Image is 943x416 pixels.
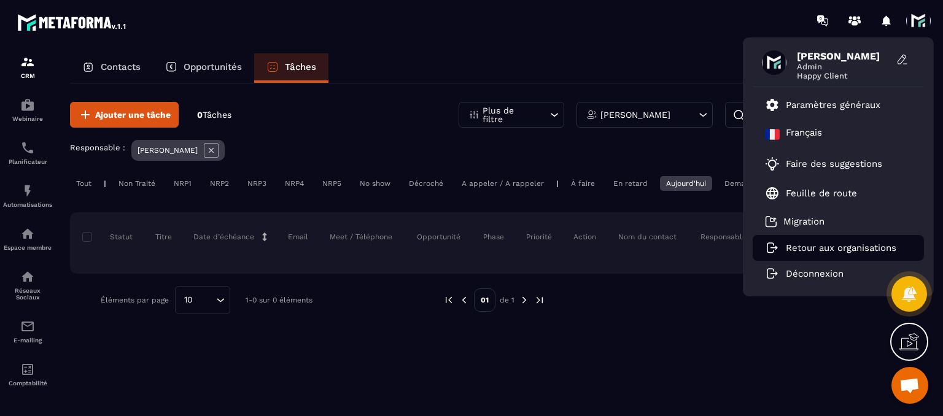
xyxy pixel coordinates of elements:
p: [PERSON_NAME] [138,146,198,155]
p: Titre [155,232,172,242]
p: Responsable [700,232,747,242]
p: Retour aux organisations [786,242,896,253]
p: Comptabilité [3,380,52,387]
div: No show [354,176,397,191]
p: Opportunité [417,232,460,242]
p: Date d’échéance [193,232,254,242]
a: formationformationCRM [3,45,52,88]
p: Nom du contact [618,232,677,242]
img: automations [20,98,35,112]
p: CRM [3,72,52,79]
a: Contacts [70,53,153,83]
p: Espace membre [3,244,52,251]
p: Tâches [285,61,316,72]
p: Réseaux Sociaux [3,287,52,301]
div: A appeler / A rappeler [456,176,550,191]
div: Non Traité [112,176,161,191]
img: automations [20,226,35,241]
a: accountantaccountantComptabilité [3,353,52,396]
p: Planificateur [3,158,52,165]
span: Happy Client [797,71,889,80]
img: prev [443,295,454,306]
img: accountant [20,362,35,377]
img: next [534,295,545,306]
p: Action [573,232,596,242]
div: NRP4 [279,176,310,191]
span: 10 [180,293,197,307]
a: automationsautomationsEspace membre [3,217,52,260]
p: Phase [483,232,504,242]
a: Migration [765,215,825,228]
div: Demain [718,176,758,191]
div: Décroché [403,176,449,191]
p: 01 [474,288,495,312]
a: Tâches [254,53,328,83]
span: Admin [797,62,889,71]
p: Migration [783,216,825,227]
p: Responsable : [70,143,125,152]
p: Contacts [101,61,141,72]
p: Déconnexion [786,268,844,279]
p: | [104,179,106,188]
a: automationsautomationsAutomatisations [3,174,52,217]
div: Search for option [175,286,230,314]
div: Tout [70,176,98,191]
a: social-networksocial-networkRéseaux Sociaux [3,260,52,310]
img: next [519,295,530,306]
div: NRP2 [204,176,235,191]
img: automations [20,183,35,198]
img: social-network [20,269,35,284]
span: Ajouter une tâche [95,109,171,121]
p: Email [288,232,308,242]
p: [PERSON_NAME] [600,110,670,119]
img: email [20,319,35,334]
p: Priorité [526,232,552,242]
p: de 1 [500,295,514,305]
img: formation [20,55,35,69]
span: Tâches [203,110,231,120]
a: automationsautomationsWebinaire [3,88,52,131]
p: Automatisations [3,201,52,208]
span: [PERSON_NAME] [797,50,889,62]
input: Search for option [197,293,213,307]
p: Webinaire [3,115,52,122]
div: En retard [607,176,654,191]
div: NRP3 [241,176,273,191]
p: 0 [197,109,231,121]
div: Ouvrir le chat [891,367,928,404]
div: Aujourd'hui [660,176,712,191]
p: 1-0 sur 0 éléments [246,296,312,304]
p: Feuille de route [786,188,857,199]
a: Paramètres généraux [765,98,880,112]
img: scheduler [20,141,35,155]
p: Éléments par page [101,296,169,304]
p: Opportunités [184,61,242,72]
button: Ajouter une tâche [70,102,179,128]
img: prev [459,295,470,306]
p: Plus de filtre [483,106,537,123]
p: Français [786,127,822,142]
p: Statut [85,232,133,242]
a: Faire des suggestions [765,156,896,171]
img: logo [17,11,128,33]
a: emailemailE-mailing [3,310,52,353]
p: E-mailing [3,337,52,344]
a: Opportunités [153,53,254,83]
a: schedulerschedulerPlanificateur [3,131,52,174]
div: À faire [565,176,601,191]
p: | [556,179,559,188]
a: Retour aux organisations [765,242,896,253]
div: NRP1 [168,176,198,191]
p: Meet / Téléphone [330,232,392,242]
p: Paramètres généraux [786,99,880,110]
a: Feuille de route [765,186,857,201]
div: NRP5 [316,176,347,191]
p: Faire des suggestions [786,158,882,169]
